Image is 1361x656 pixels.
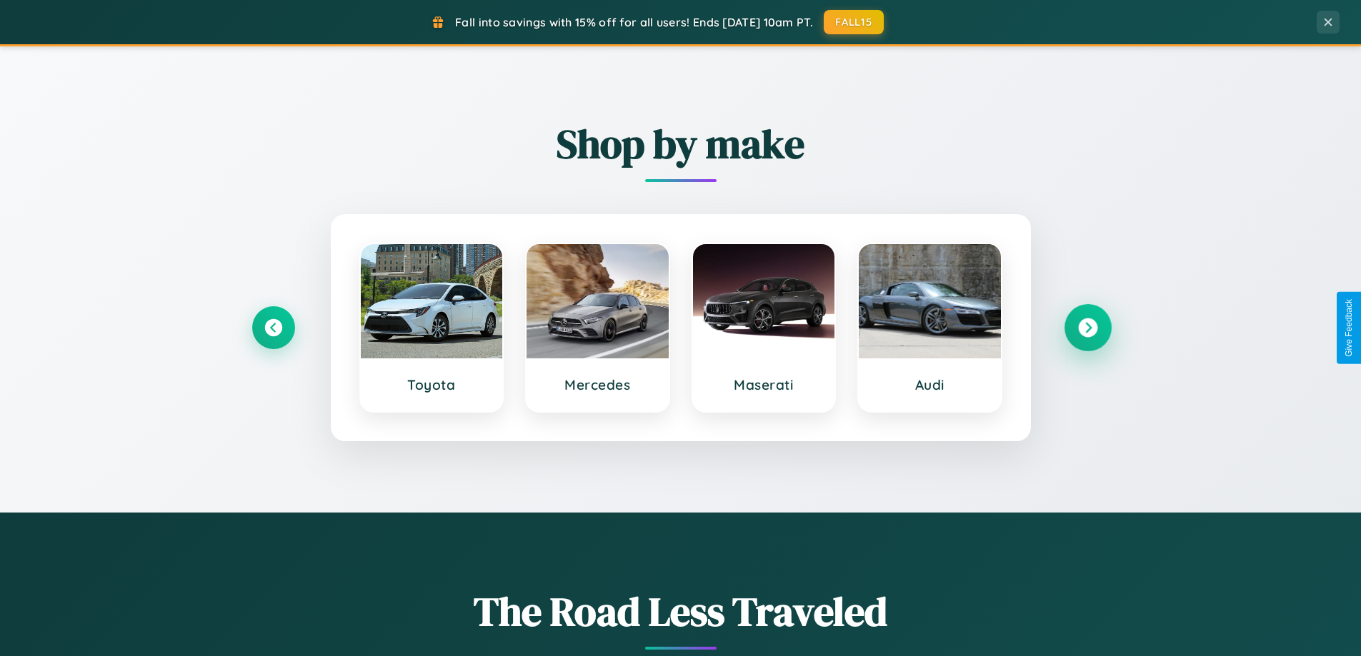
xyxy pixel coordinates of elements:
[707,376,821,393] h3: Maserati
[252,584,1110,639] h1: The Road Less Traveled
[824,10,884,34] button: FALL15
[1344,299,1354,357] div: Give Feedback
[375,376,489,393] h3: Toyota
[252,116,1110,171] h2: Shop by make
[873,376,987,393] h3: Audi
[455,15,813,29] span: Fall into savings with 15% off for all users! Ends [DATE] 10am PT.
[541,376,654,393] h3: Mercedes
